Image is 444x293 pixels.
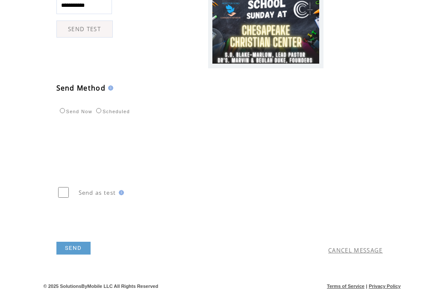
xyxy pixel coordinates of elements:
[106,85,113,91] img: help.gif
[58,109,92,114] label: Send Now
[327,284,365,289] a: Terms of Service
[79,189,116,196] span: Send as test
[60,108,65,113] input: Send Now
[96,108,101,113] input: Scheduled
[116,190,124,195] img: help.gif
[56,21,113,38] a: SEND TEST
[56,242,91,255] a: SEND
[44,284,159,289] span: © 2025 SolutionsByMobile LLC All Rights Reserved
[56,83,106,93] span: Send Method
[328,246,383,254] a: CANCEL MESSAGE
[369,284,401,289] a: Privacy Policy
[94,109,130,114] label: Scheduled
[366,284,367,289] span: |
